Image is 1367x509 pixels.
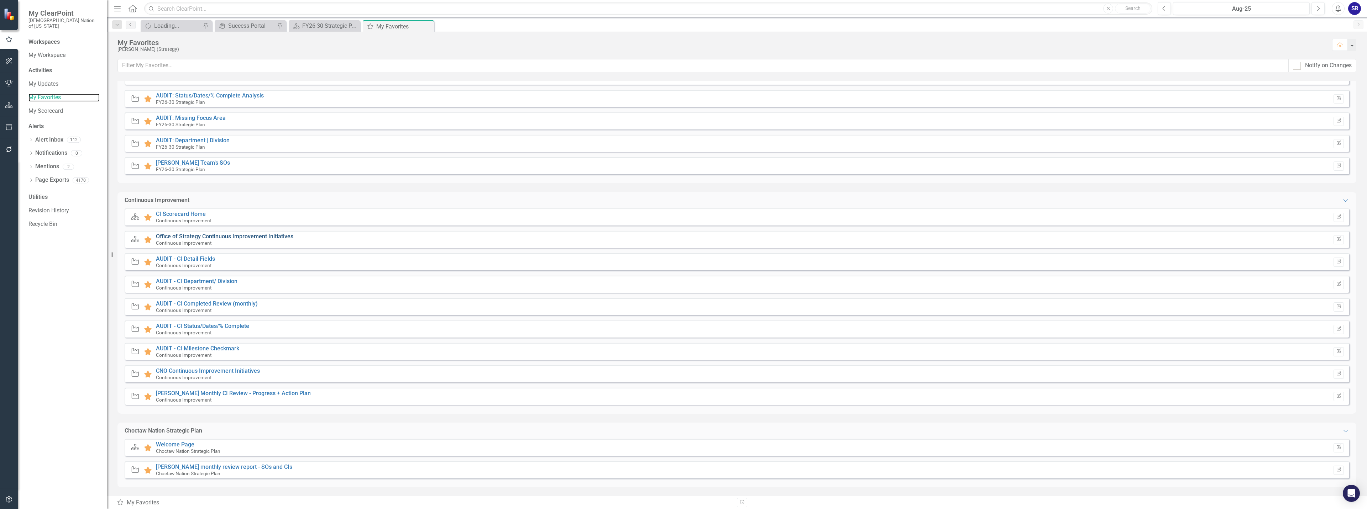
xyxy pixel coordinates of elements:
[156,211,206,217] a: CI Scorecard Home
[28,193,100,201] div: Utilities
[290,21,358,30] a: FY26-30 Strategic Plan
[156,218,211,223] small: Continuous Improvement
[156,263,211,268] small: Continuous Improvement
[28,107,100,115] a: My Scorecard
[228,21,275,30] div: Success Portal
[142,21,201,30] a: Loading...
[156,99,205,105] small: FY26-30 Strategic Plan
[156,323,249,329] a: AUDIT - CI Status/Dates/% Complete
[156,330,211,335] small: Continuous Improvement
[1125,5,1141,11] span: Search
[156,285,211,291] small: Continuous Improvement
[156,240,211,246] small: Continuous Improvement
[1348,2,1361,15] button: SB
[1343,485,1360,502] div: Open Intercom Messenger
[156,441,194,448] a: Welcome Page
[28,80,100,88] a: My Updates
[156,352,211,358] small: Continuous Improvement
[4,8,16,21] img: ClearPoint Strategy
[154,21,201,30] div: Loading...
[156,397,211,403] small: Continuous Improvement
[117,47,1325,52] div: [PERSON_NAME] (Strategy)
[67,137,81,143] div: 112
[28,122,100,131] div: Alerts
[156,92,264,99] a: AUDIT: Status/Dates/% Complete Analysis
[28,51,100,59] a: My Workspace
[156,367,260,374] a: CNO Continuous Improvement Initiatives
[156,390,311,397] a: [PERSON_NAME] Monthly CI Review - Progress + Action Plan
[144,2,1152,15] input: Search ClearPoint...
[28,17,100,29] small: [DEMOGRAPHIC_DATA] Nation of [US_STATE]
[73,177,89,183] div: 4170
[156,463,292,470] a: [PERSON_NAME] monthly review report - SOs and CIs
[1175,5,1307,13] div: Aug-25
[156,448,220,454] small: Choctaw Nation Strategic Plan
[156,137,230,144] a: AUDIT: Department | Division
[35,149,67,157] a: Notifications
[28,94,100,102] a: My Favorites
[156,166,205,172] small: FY26-30 Strategic Plan
[125,196,189,205] div: Continuous Improvement
[63,164,74,170] div: 2
[35,176,69,184] a: Page Exports
[156,300,258,307] a: AUDIT - CI Completed Review (monthly)
[117,59,1289,72] input: Filter My Favorites...
[156,471,220,476] small: Choctaw Nation Strategic Plan
[28,9,100,17] span: My ClearPoint
[156,307,211,313] small: Continuous Improvement
[117,39,1325,47] div: My Favorites
[28,67,100,75] div: Activities
[71,150,82,156] div: 0
[216,21,275,30] a: Success Portal
[35,136,63,144] a: Alert Inbox
[156,278,237,285] a: AUDIT - CI Department/ Division
[156,115,226,121] a: AUDIT: Missing Focus Area
[35,163,59,171] a: Mentions
[1305,62,1352,70] div: Notify on Changes
[156,255,215,262] a: AUDIT - CI Detail Fields
[1115,4,1151,14] button: Search
[28,38,60,46] div: Workspaces
[156,122,205,127] small: FY26-30 Strategic Plan
[28,207,100,215] a: Revision History
[376,22,432,31] div: My Favorites
[156,233,293,240] a: Office of Strategy Continuous Improvement Initiatives
[117,499,732,507] div: My Favorites
[28,220,100,228] a: Recycle Bin
[156,144,205,150] small: FY26-30 Strategic Plan
[156,375,211,380] small: Continuous Improvement
[302,21,358,30] div: FY26-30 Strategic Plan
[1173,2,1310,15] button: Aug-25
[156,345,239,352] a: AUDIT - CI Milestone Checkmark
[125,427,202,435] div: Choctaw Nation Strategic Plan
[156,159,230,166] a: [PERSON_NAME] Team's SOs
